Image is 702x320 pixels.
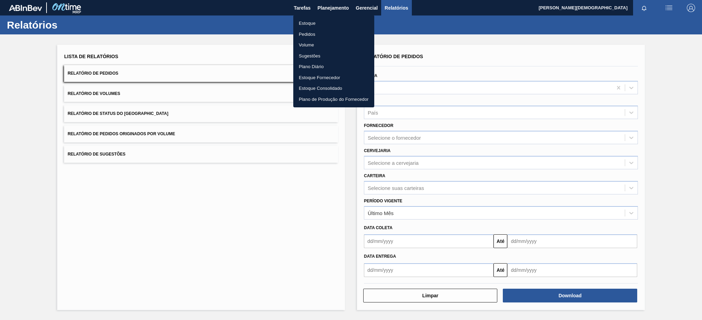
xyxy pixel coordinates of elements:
a: Volume [293,40,374,51]
a: Plano de Produção do Fornecedor [293,94,374,105]
a: Pedidos [293,29,374,40]
a: Sugestões [293,51,374,62]
a: Estoque Consolidado [293,83,374,94]
a: Estoque [293,18,374,29]
a: Plano Diário [293,61,374,72]
a: Estoque Fornecedor [293,72,374,83]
